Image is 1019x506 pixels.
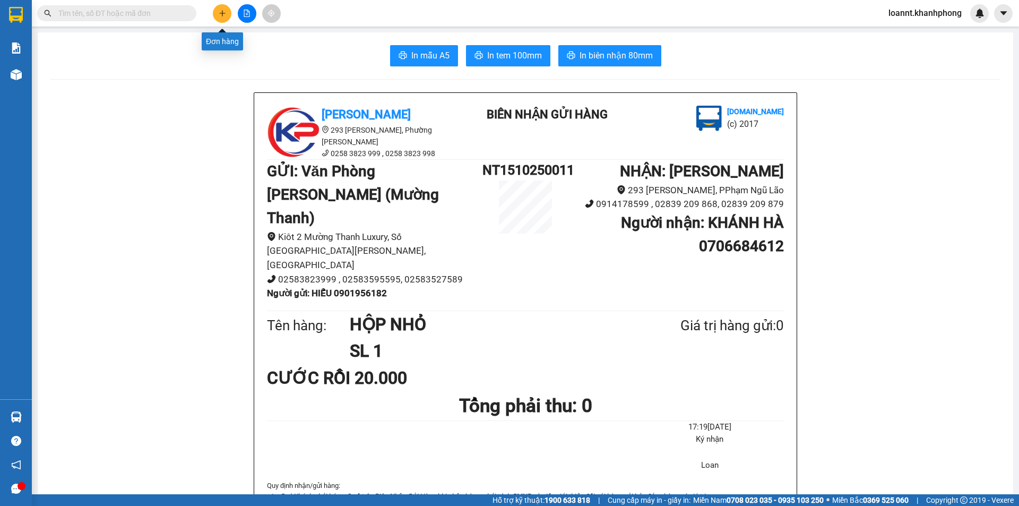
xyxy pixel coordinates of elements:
img: icon-new-feature [975,8,985,18]
img: solution-icon [11,42,22,54]
button: printerIn mẫu A5 [390,45,458,66]
b: BIÊN NHẬN GỬI HÀNG [487,108,608,121]
span: environment [322,126,329,133]
span: ⚪️ [826,498,830,502]
span: Cung cấp máy in - giấy in: [608,494,690,506]
img: warehouse-icon [11,411,22,423]
strong: 0369 525 060 [863,496,909,504]
strong: 0708 023 035 - 0935 103 250 [727,496,824,504]
span: phone [585,199,594,208]
span: file-add [243,10,251,17]
h1: SL 1 [350,338,629,364]
li: 02583823999 , 02583595595, 02583527589 [267,272,482,287]
img: logo.jpg [267,106,320,159]
span: printer [474,51,483,61]
span: In mẫu A5 [411,49,450,62]
b: NHẬN : [PERSON_NAME] [620,162,784,180]
span: aim [267,10,275,17]
img: logo.jpg [13,13,66,66]
span: phone [322,149,329,157]
button: file-add [238,4,256,23]
span: phone [267,275,276,284]
h1: HỘP NHỎ [350,311,629,338]
li: 293 [PERSON_NAME], Phường [PERSON_NAME] [267,124,458,148]
span: caret-down [999,8,1008,18]
i: Quý Khách phải báo mã số trên Biên Nhận Gửi Hàng khi nhận hàng, phải trình CMND và giấy giới thiệ... [280,492,706,500]
span: environment [267,232,276,241]
button: printerIn biên nhận 80mm [558,45,661,66]
span: In biên nhận 80mm [580,49,653,62]
li: (c) 2017 [727,117,784,131]
img: logo.jpg [696,106,722,131]
span: In tem 100mm [487,49,542,62]
b: [PERSON_NAME] [13,68,60,118]
span: question-circle [11,436,21,446]
li: 0258 3823 999 , 0258 3823 998 [267,148,458,159]
li: (c) 2017 [89,50,146,64]
span: | [598,494,600,506]
strong: 1900 633 818 [545,496,590,504]
span: loannt.khanhphong [880,6,970,20]
button: aim [262,4,281,23]
li: Kiôt 2 Mường Thanh Luxury, Số [GEOGRAPHIC_DATA][PERSON_NAME], [GEOGRAPHIC_DATA] [267,230,482,272]
b: [DOMAIN_NAME] [89,40,146,49]
span: Hỗ trợ kỹ thuật: [493,494,590,506]
button: plus [213,4,231,23]
img: logo.jpg [115,13,141,39]
span: message [11,484,21,494]
b: Người nhận : KHÁNH HÀ 0706684612 [621,214,784,255]
div: Tên hàng: [267,315,350,337]
span: | [917,494,918,506]
li: Loan [636,459,784,472]
li: Ký nhận [636,433,784,446]
b: [PERSON_NAME] [322,108,411,121]
li: 0914178599 , 02839 209 868, 02839 209 879 [568,197,784,211]
span: environment [617,185,626,194]
span: printer [399,51,407,61]
span: printer [567,51,575,61]
span: Miền Nam [693,494,824,506]
button: printerIn tem 100mm [466,45,550,66]
span: copyright [960,496,968,504]
span: search [44,10,51,17]
span: notification [11,460,21,470]
div: Đơn hàng [202,32,243,50]
h1: Tổng phải thu: 0 [267,391,784,421]
b: BIÊN NHẬN GỬI HÀNG [68,15,102,84]
img: logo-vxr [9,7,23,23]
span: Miền Bắc [832,494,909,506]
li: 17:19[DATE] [636,421,784,434]
button: caret-down [994,4,1013,23]
div: CƯỚC RỒI 20.000 [267,365,437,391]
b: Người gửi : HIẾU 0901956182 [267,288,387,298]
span: plus [219,10,226,17]
div: Giá trị hàng gửi: 0 [629,315,784,337]
li: 293 [PERSON_NAME], PPhạm Ngũ Lão [568,183,784,198]
b: [DOMAIN_NAME] [727,107,784,116]
b: GỬI : Văn Phòng [PERSON_NAME] (Mường Thanh) [267,162,439,227]
img: warehouse-icon [11,69,22,80]
input: Tìm tên, số ĐT hoặc mã đơn [58,7,184,19]
h1: NT1510250011 [482,160,568,181]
